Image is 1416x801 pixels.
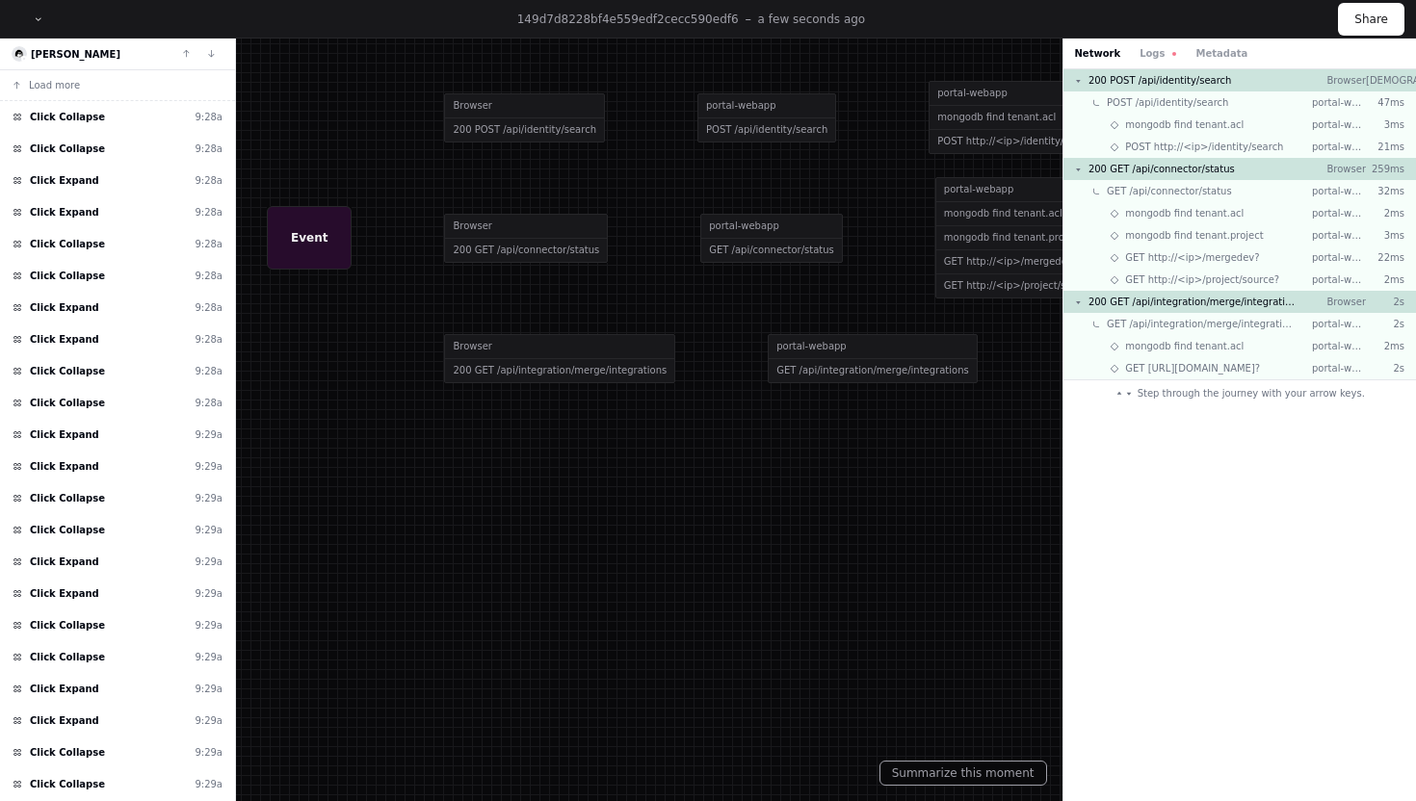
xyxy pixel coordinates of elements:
[195,142,223,156] div: 9:28a
[1312,206,1366,220] p: portal-webapp
[30,396,105,410] span: Click Collapse
[1312,95,1366,110] p: portal-webapp
[195,523,223,537] div: 9:29a
[195,110,223,124] div: 9:28a
[1366,361,1404,375] p: 2s
[195,459,223,474] div: 9:29a
[1366,140,1404,154] p: 21ms
[1125,361,1260,375] span: GET [URL][DOMAIN_NAME]?
[1366,95,1404,110] p: 47ms
[1312,184,1366,198] p: portal-webapp
[1312,361,1366,375] p: portal-webapp
[30,269,105,283] span: Click Collapse
[1366,272,1404,287] p: 2ms
[30,142,105,156] span: Click Collapse
[1366,117,1404,132] p: 3ms
[1107,317,1297,331] span: GET /api/integration/merge/integrations
[195,364,223,378] div: 9:28a
[195,682,223,696] div: 9:29a
[1366,162,1404,176] p: 259ms
[30,173,99,188] span: Click Expand
[1125,339,1244,353] span: mongodb find tenant.acl
[195,396,223,410] div: 9:28a
[30,650,105,664] span: Click Collapse
[195,745,223,760] div: 9:29a
[1312,162,1366,176] p: Browser
[30,682,99,696] span: Click Expand
[30,491,105,505] span: Click Collapse
[1088,73,1232,88] span: 200 POST /api/identity/search
[195,269,223,283] div: 9:28a
[195,205,223,220] div: 9:28a
[1125,272,1279,287] span: GET http://<ip>/project/source?
[1140,46,1176,61] button: Logs
[1125,206,1244,220] span: mongodb find tenant.acl
[30,618,105,633] span: Click Collapse
[879,761,1047,786] button: Summarize this moment
[30,300,99,315] span: Click Expand
[1366,250,1404,265] p: 22ms
[30,713,99,728] span: Click Expand
[29,78,80,92] span: Load more
[1312,295,1366,309] p: Browser
[1312,117,1366,132] p: portal-webapp
[1125,250,1259,265] span: GET http://<ip>/mergedev?
[30,237,105,251] span: Click Collapse
[195,586,223,601] div: 9:29a
[195,650,223,664] div: 9:29a
[30,427,99,442] span: Click Expand
[1366,206,1404,220] p: 2ms
[30,110,105,124] span: Click Collapse
[195,173,223,188] div: 9:28a
[30,555,99,569] span: Click Expand
[1312,317,1366,331] p: portal-webapp
[30,523,105,537] span: Click Collapse
[30,777,105,791] span: Click Collapse
[195,491,223,505] div: 9:29a
[195,237,223,251] div: 9:28a
[195,427,223,442] div: 9:29a
[1366,228,1404,243] p: 3ms
[30,332,99,347] span: Click Expand
[30,205,99,220] span: Click Expand
[1088,295,1297,309] span: 200 GET /api/integration/merge/integrations
[1312,272,1366,287] p: portal-webapp
[758,12,866,27] p: a few seconds ago
[1138,386,1365,400] span: Step through the journey with your arrow keys.
[1088,162,1235,176] span: 200 GET /api/connector/status
[1312,339,1366,353] p: portal-webapp
[195,555,223,569] div: 9:29a
[1125,228,1263,243] span: mongodb find tenant.project
[1125,117,1244,132] span: mongodb find tenant.acl
[1354,737,1406,789] iframe: Open customer support
[1312,228,1366,243] p: portal-webapp
[31,49,120,60] a: [PERSON_NAME]
[195,713,223,728] div: 9:29a
[1312,140,1366,154] p: portal-webapp
[30,745,105,760] span: Click Collapse
[1107,184,1232,198] span: GET /api/connector/status
[1125,140,1283,154] span: POST http://<ip>/identity/search
[195,300,223,315] div: 9:28a
[1312,73,1366,88] p: Browser
[1338,3,1404,36] button: Share
[195,332,223,347] div: 9:28a
[1366,339,1404,353] p: 2ms
[1366,317,1404,331] p: 2s
[1107,95,1228,110] span: POST /api/identity/search
[195,618,223,633] div: 9:29a
[1366,295,1404,309] p: 2s
[30,364,105,378] span: Click Collapse
[195,777,223,791] div: 9:29a
[1366,73,1404,88] p: [DEMOGRAPHIC_DATA]
[1075,46,1121,61] button: Network
[30,459,99,474] span: Click Expand
[13,48,26,61] img: 16.svg
[1366,184,1404,198] p: 32ms
[517,13,739,26] span: 149d7d8228bf4e559edf2cecc590edf6
[1312,250,1366,265] p: portal-webapp
[1195,46,1247,61] button: Metadata
[30,586,99,601] span: Click Expand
